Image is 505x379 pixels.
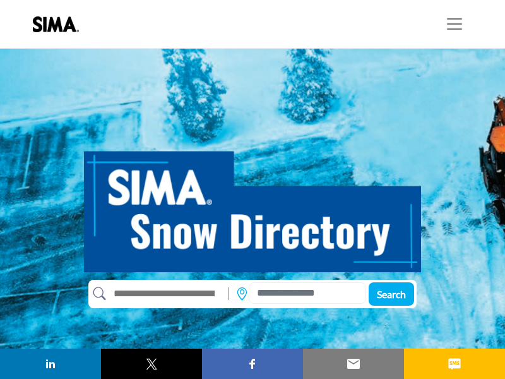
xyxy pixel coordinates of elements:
[437,11,472,37] button: Toggle navigation
[377,288,406,300] span: Search
[346,356,361,371] img: email sharing button
[84,137,421,272] img: SIMA Snow Directory
[447,356,462,371] img: sms sharing button
[369,282,414,306] button: Search
[144,356,159,371] img: twitter sharing button
[225,284,232,303] img: Rectangle%203585.svg
[43,356,58,371] img: linkedin sharing button
[33,16,85,32] img: Site Logo
[245,356,260,371] img: facebook sharing button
